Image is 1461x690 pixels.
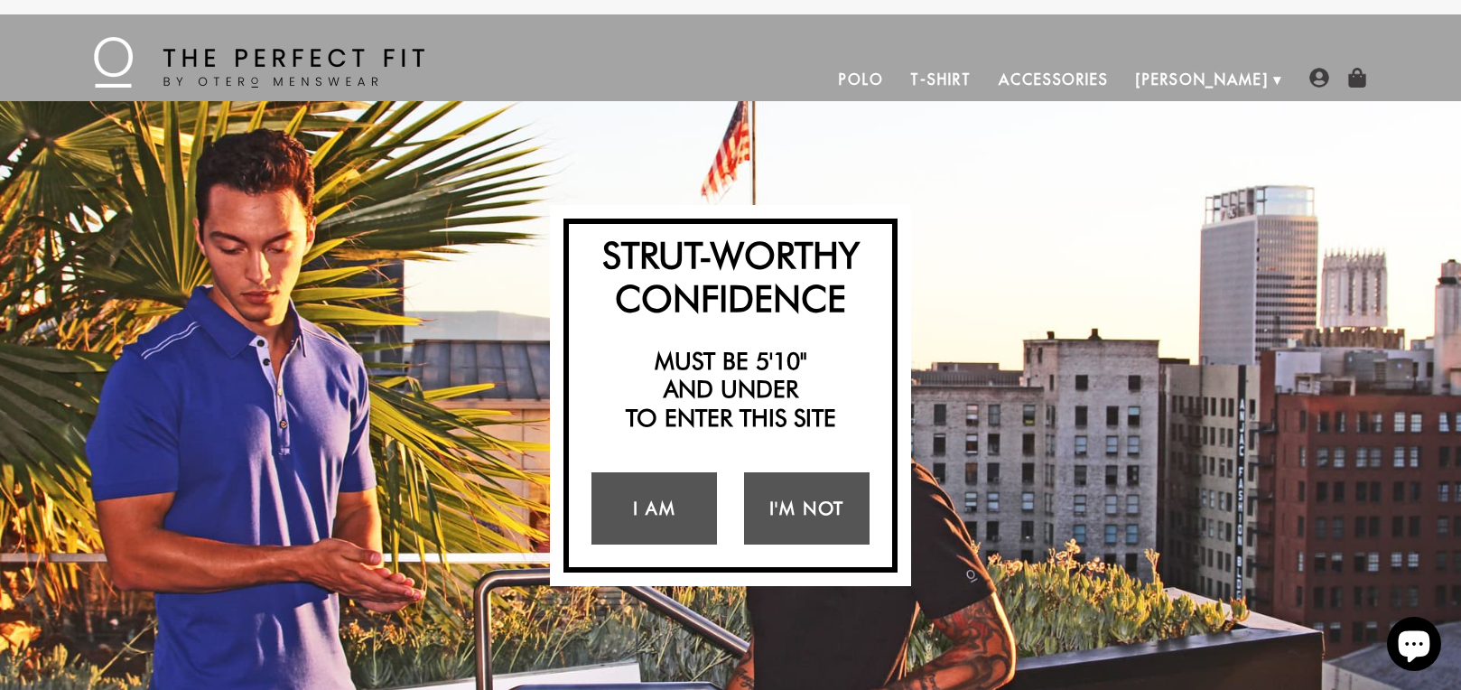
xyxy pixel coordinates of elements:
[94,37,424,88] img: The Perfect Fit - by Otero Menswear - Logo
[591,472,717,545] a: I Am
[578,347,883,432] h2: Must be 5'10" and under to enter this site
[1309,68,1329,88] img: user-account-icon.png
[897,58,984,101] a: T-Shirt
[985,58,1122,101] a: Accessories
[744,472,870,545] a: I'm Not
[825,58,898,101] a: Polo
[1382,617,1447,676] inbox-online-store-chat: Shopify online store chat
[1122,58,1282,101] a: [PERSON_NAME]
[578,233,883,320] h2: Strut-Worthy Confidence
[1347,68,1367,88] img: shopping-bag-icon.png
